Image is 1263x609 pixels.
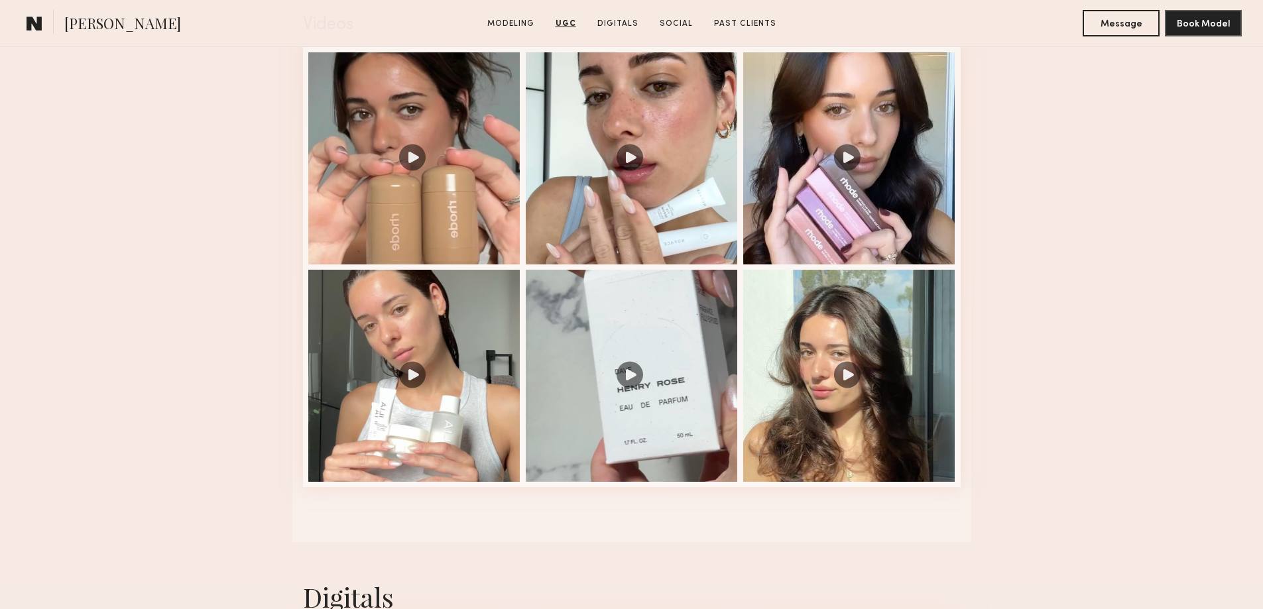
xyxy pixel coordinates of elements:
[1083,10,1160,36] button: Message
[1165,10,1242,36] button: Book Model
[550,18,581,30] a: UGC
[482,18,540,30] a: Modeling
[709,18,782,30] a: Past Clients
[654,18,698,30] a: Social
[592,18,644,30] a: Digitals
[64,13,181,36] span: [PERSON_NAME]
[1165,17,1242,28] a: Book Model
